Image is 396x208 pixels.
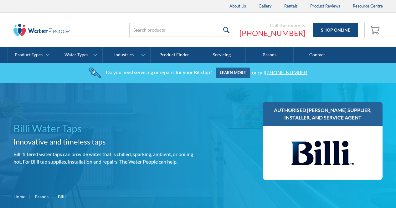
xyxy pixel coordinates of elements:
a: [PHONE_NUMBER] [239,28,305,38]
div: Call the experts [239,22,305,28]
img: The Water People [13,24,70,36]
a: Brands [35,193,49,200]
div: | [52,193,55,200]
div: Product Types [15,52,43,58]
div: Do you need servicing or repairs for your Billi tap? [106,69,212,75]
a: Servicing [198,47,246,63]
img: shopping cart [369,25,381,35]
a: Brands [246,47,293,63]
h3: Authorised [PERSON_NAME] supplier, installer, and service agent [269,106,377,121]
a: [PHONE_NUMBER] [265,69,309,75]
p: Billi filtered water taps can provide water that is chilled, sparking, ambient, or boiling hot. F... [13,150,196,165]
div: | [28,193,32,200]
a: Contact [294,47,341,63]
img: Billi [291,132,354,174]
a: Product Types [8,47,55,63]
h1: Billi Water Taps [13,121,196,136]
a: Shop Online [313,23,358,37]
div: Industries [114,52,134,58]
a: Water Types [55,47,102,63]
h2: Innovative and timeless taps [13,136,196,147]
a: Product Finder [151,47,198,63]
div: Water Types [64,52,88,58]
div: Billi [58,193,66,200]
div: or call [252,69,309,75]
a: Industries [103,47,150,63]
a: Learn more [216,68,250,78]
a: Home [13,193,25,200]
input: Search products [129,23,233,37]
a: Open empty cart [368,23,383,38]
